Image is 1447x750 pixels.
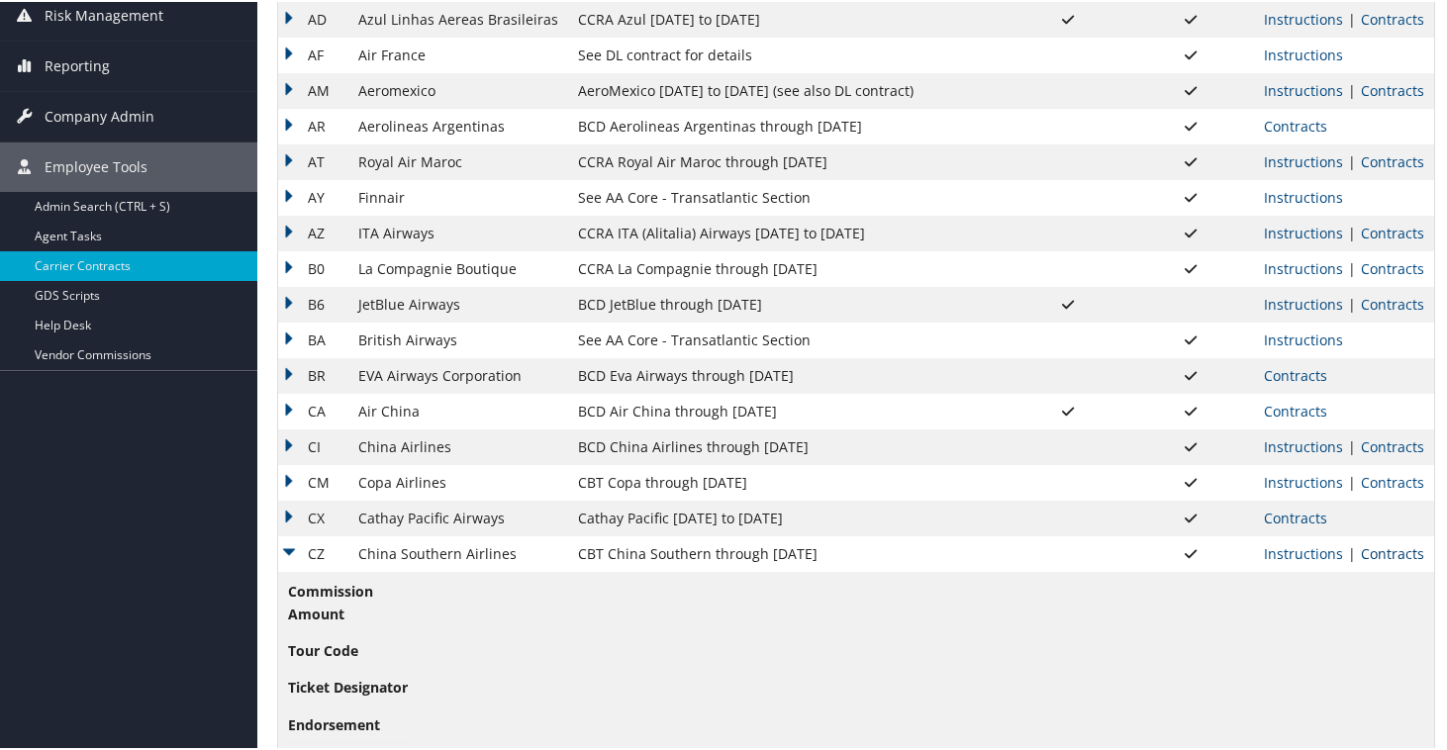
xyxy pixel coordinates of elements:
td: China Airlines [348,427,568,463]
span: Company Admin [45,90,154,140]
a: View Ticketing Instructions [1264,186,1343,205]
td: AM [278,71,348,107]
a: View Contracts [1264,115,1327,134]
td: Air France [348,36,568,71]
td: EVA Airways Corporation [348,356,568,392]
a: View Ticketing Instructions [1264,471,1343,490]
a: View Ticketing Instructions [1264,293,1343,312]
span: Employee Tools [45,141,147,190]
td: CA [278,392,348,427]
a: View Contracts [1361,150,1424,169]
a: View Contracts [1361,293,1424,312]
td: Copa Airlines [348,463,568,499]
a: View Contracts [1264,400,1327,419]
td: BCD Aerolineas Argentinas through [DATE] [568,107,1007,142]
a: View Contracts [1361,79,1424,98]
span: | [1343,79,1361,98]
td: Cathay Pacific Airways [348,499,568,534]
td: AZ [278,214,348,249]
td: See DL contract for details [568,36,1007,71]
td: B0 [278,249,348,285]
td: La Compagnie Boutique [348,249,568,285]
a: View Contracts [1264,364,1327,383]
td: Air China [348,392,568,427]
td: CCRA La Compagnie through [DATE] [568,249,1007,285]
td: BCD Eva Airways through [DATE] [568,356,1007,392]
td: AF [278,36,348,71]
a: View Contracts [1361,257,1424,276]
span: Commission Amount [288,579,373,623]
td: ITA Airways [348,214,568,249]
td: B6 [278,285,348,321]
td: BCD China Airlines through [DATE] [568,427,1007,463]
td: British Airways [348,321,568,356]
td: AT [278,142,348,178]
td: Cathay Pacific [DATE] to [DATE] [568,499,1007,534]
a: View Ticketing Instructions [1264,222,1343,240]
td: AY [278,178,348,214]
td: Aeromexico [348,71,568,107]
a: View Ticketing Instructions [1264,257,1343,276]
a: View Ticketing Instructions [1264,8,1343,27]
td: CI [278,427,348,463]
a: View Ticketing Instructions [1264,44,1343,62]
span: | [1343,435,1361,454]
td: BCD Air China through [DATE] [568,392,1007,427]
span: | [1343,150,1361,169]
a: View Ticketing Instructions [1264,150,1343,169]
td: Royal Air Maroc [348,142,568,178]
a: View Ticketing Instructions [1264,328,1343,347]
a: View Contracts [1361,8,1424,27]
td: CX [278,499,348,534]
span: | [1343,257,1361,276]
a: View Contracts [1361,542,1424,561]
td: AR [278,107,348,142]
a: View Contracts [1361,222,1424,240]
td: CZ [278,534,348,570]
td: CBT Copa through [DATE] [568,463,1007,499]
td: JetBlue Airways [348,285,568,321]
td: CCRA Royal Air Maroc through [DATE] [568,142,1007,178]
span: | [1343,222,1361,240]
td: Finnair [348,178,568,214]
span: Endorsement [288,712,380,734]
a: View Ticketing Instructions [1264,79,1343,98]
td: BA [278,321,348,356]
td: China Southern Airlines [348,534,568,570]
td: CCRA ITA (Alitalia) Airways [DATE] to [DATE] [568,214,1007,249]
td: See AA Core - Transatlantic Section [568,178,1007,214]
span: | [1343,293,1361,312]
td: BCD JetBlue through [DATE] [568,285,1007,321]
span: Tour Code [288,638,362,660]
td: AeroMexico [DATE] to [DATE] (see also DL contract) [568,71,1007,107]
span: | [1343,471,1361,490]
a: View Contracts [1361,471,1424,490]
span: | [1343,542,1361,561]
a: View Contracts [1361,435,1424,454]
td: CBT China Southern through [DATE] [568,534,1007,570]
span: Reporting [45,40,110,89]
td: BR [278,356,348,392]
td: Aerolineas Argentinas [348,107,568,142]
a: View Contracts [1264,507,1327,525]
td: See AA Core - Transatlantic Section [568,321,1007,356]
a: View Ticketing Instructions [1264,435,1343,454]
a: View Ticketing Instructions [1264,542,1343,561]
span: | [1343,8,1361,27]
td: CM [278,463,348,499]
span: Ticket Designator [288,675,408,697]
